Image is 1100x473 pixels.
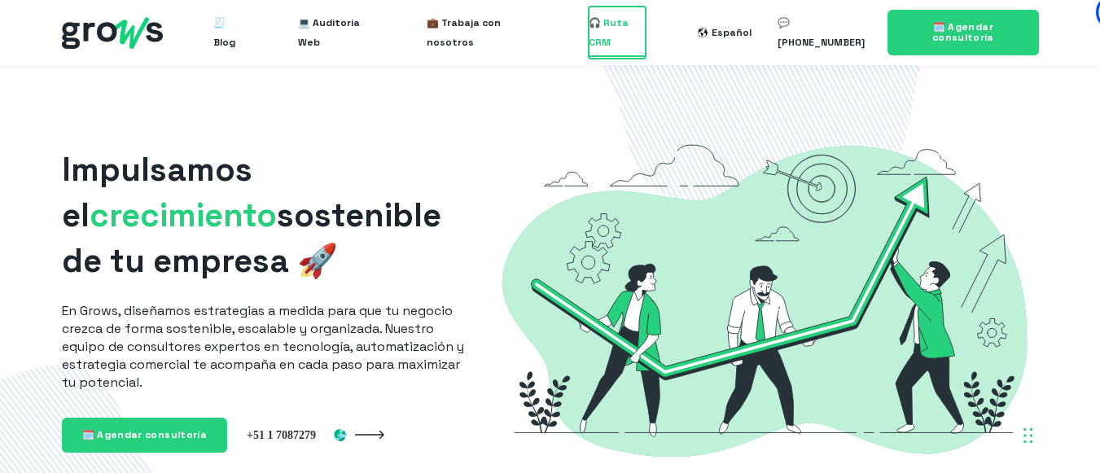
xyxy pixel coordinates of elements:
a: 💼 Trabaja con nosotros [427,7,537,59]
span: 🗓️ Agendar consultoría [932,20,994,44]
iframe: Chat Widget [807,265,1100,473]
img: Perú +51 1 7087279 [247,427,346,442]
span: 🗓️ Agendar consultoría [82,428,208,441]
a: 🧾 Blog [213,7,246,59]
p: En Grows, diseñamos estrategias a medida para que tu negocio crezca de forma sostenible, escalabl... [62,302,464,392]
a: 💻 Auditoría Web [298,7,375,59]
a: 🗓️ Agendar consultoría [62,418,228,453]
h1: Impulsamos el sostenible de tu empresa 🚀 [62,147,464,284]
span: crecimiento [90,195,277,236]
div: Widget de chat [807,265,1100,473]
div: Arrastrar [1023,411,1033,460]
a: 🎧 Ruta CRM [589,7,646,59]
a: 💬 [PHONE_NUMBER] [778,7,867,59]
a: 🗓️ Agendar consultoría [887,10,1038,55]
div: Español [712,23,752,42]
img: grows - hubspot [62,17,163,49]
